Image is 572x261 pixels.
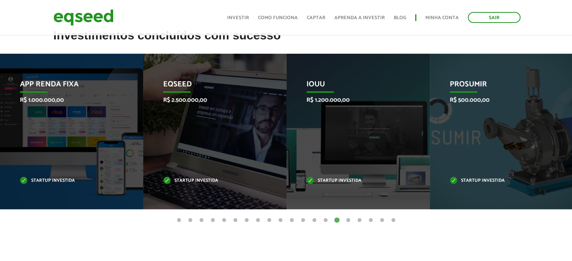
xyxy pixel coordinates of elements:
[254,217,262,224] button: 8 of 20
[299,217,307,224] button: 12 of 20
[333,217,341,224] button: 15 of 20
[163,179,256,183] p: Startup investida
[425,15,459,20] a: Minha conta
[394,15,406,20] a: Blog
[20,80,112,93] p: App Renda Fixa
[306,97,399,104] p: R$ 1.200.000,00
[390,217,397,224] button: 20 of 20
[53,8,114,27] img: EqSeed
[258,15,298,20] a: Como funciona
[53,29,519,53] h2: Investimentos concluídos com sucesso
[311,217,318,224] button: 13 of 20
[20,97,112,104] p: R$ 1.000.000,00
[367,217,375,224] button: 18 of 20
[163,80,256,93] p: EqSeed
[20,179,112,183] p: Startup investida
[468,12,520,23] a: Sair
[187,217,194,224] button: 2 of 20
[334,15,385,20] a: Aprenda a investir
[450,97,542,104] p: R$ 500.000,00
[209,217,217,224] button: 4 of 20
[356,217,363,224] button: 17 of 20
[175,217,183,224] button: 1 of 20
[306,179,399,183] p: Startup investida
[322,217,329,224] button: 14 of 20
[277,217,284,224] button: 10 of 20
[220,217,228,224] button: 5 of 20
[307,15,325,20] a: Captar
[344,217,352,224] button: 16 of 20
[450,179,542,183] p: Startup investida
[266,217,273,224] button: 9 of 20
[378,217,386,224] button: 19 of 20
[243,217,250,224] button: 7 of 20
[288,217,296,224] button: 11 of 20
[227,15,249,20] a: Investir
[232,217,239,224] button: 6 of 20
[163,97,256,104] p: R$ 2.500.000,00
[198,217,205,224] button: 3 of 20
[306,80,399,93] p: IOUU
[450,80,542,93] p: PROSUMIR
